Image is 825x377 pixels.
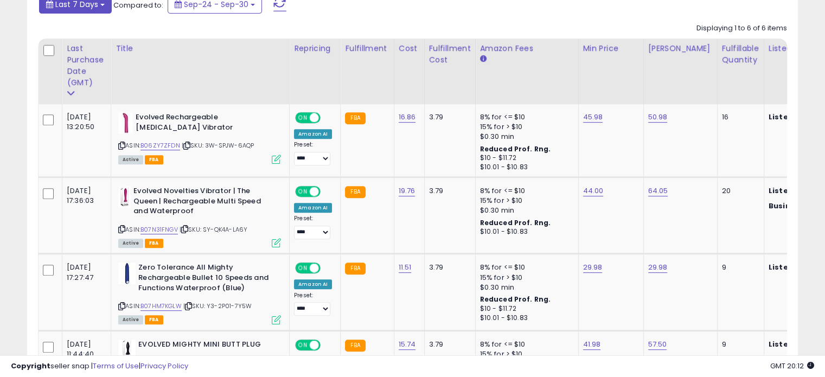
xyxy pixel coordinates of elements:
[480,206,570,215] div: $0.30 min
[183,302,252,310] span: | SKU: Y3-2P01-7Y5W
[480,186,570,196] div: 8% for <= $10
[722,340,756,349] div: 9
[140,302,182,311] a: B07HM7KGLW
[294,129,332,139] div: Amazon AI
[648,112,668,123] a: 50.98
[145,315,163,324] span: FBA
[722,263,756,272] div: 9
[480,340,570,349] div: 8% for <= $10
[296,187,310,196] span: ON
[67,263,103,282] div: [DATE] 17:27:47
[480,154,570,163] div: $10 - $11.72
[429,112,467,122] div: 3.79
[429,263,467,272] div: 3.79
[118,263,136,284] img: 21CeTu4wZ-L._SL40_.jpg
[345,340,365,352] small: FBA
[399,262,412,273] a: 11.51
[648,339,667,350] a: 57.50
[480,144,551,154] b: Reduced Prof. Rng.
[480,283,570,292] div: $0.30 min
[480,295,551,304] b: Reduced Prof. Rng.
[429,186,467,196] div: 3.79
[769,339,818,349] b: Listed Price:
[11,361,50,371] strong: Copyright
[133,186,265,219] b: Evolved Novelties Vibrator | The Queen | Rechargeable Multi Speed and Waterproof
[769,112,818,122] b: Listed Price:
[138,263,270,296] b: Zero Tolerance All Mighty Rechargeable Bullet 10 Speeds and Functions Waterproof (Blue)
[138,340,270,353] b: EVOLVED MIGHTY MINI BUTT PLUG
[399,43,420,54] div: Cost
[769,186,818,196] b: Listed Price:
[480,112,570,122] div: 8% for <= $10
[480,218,551,227] b: Reduced Prof. Rng.
[399,186,415,196] a: 19.76
[769,262,818,272] b: Listed Price:
[67,43,106,88] div: Last Purchase Date (GMT)
[319,264,336,273] span: OFF
[140,225,178,234] a: B07N31FNGV
[696,23,787,34] div: Displaying 1 to 6 of 6 items
[480,227,570,237] div: $10.01 - $10.83
[648,262,668,273] a: 29.98
[67,340,103,359] div: [DATE] 11:44:40
[480,196,570,206] div: 15% for > $10
[583,43,639,54] div: Min Price
[399,339,416,350] a: 15.74
[294,292,332,316] div: Preset:
[118,155,143,164] span: All listings currently available for purchase on Amazon
[118,263,281,323] div: ASIN:
[429,340,467,349] div: 3.79
[480,163,570,172] div: $10.01 - $10.83
[67,112,103,132] div: [DATE] 13:20:50
[296,264,310,273] span: ON
[180,225,247,234] span: | SKU: SY-QK4A-LA6Y
[480,273,570,283] div: 15% for > $10
[583,262,603,273] a: 29.98
[770,361,814,371] span: 2025-10-8 20:12 GMT
[140,361,188,371] a: Privacy Policy
[345,112,365,124] small: FBA
[583,339,601,350] a: 41.98
[722,43,759,66] div: Fulfillable Quantity
[480,122,570,132] div: 15% for > $10
[480,43,574,54] div: Amazon Fees
[480,132,570,142] div: $0.30 min
[11,361,188,372] div: seller snap | |
[722,186,756,196] div: 20
[319,113,336,123] span: OFF
[118,340,136,361] img: 310uu8WsPZL._SL40_.jpg
[294,203,332,213] div: Amazon AI
[345,186,365,198] small: FBA
[583,186,604,196] a: 44.00
[118,186,131,208] img: 31L5QtPIoZL._SL40_.jpg
[182,141,254,150] span: | SKU: 3W-SPJW-6AQP
[93,361,139,371] a: Terms of Use
[480,54,487,64] small: Amazon Fees.
[345,263,365,274] small: FBA
[296,340,310,349] span: ON
[118,112,133,134] img: 21pmHgbvanL._SL40_.jpg
[319,340,336,349] span: OFF
[116,43,285,54] div: Title
[140,141,180,150] a: B06ZY7ZFDN
[67,186,103,206] div: [DATE] 17:36:03
[319,187,336,196] span: OFF
[118,112,281,163] div: ASIN:
[399,112,416,123] a: 16.86
[118,315,143,324] span: All listings currently available for purchase on Amazon
[480,314,570,323] div: $10.01 - $10.83
[136,112,267,135] b: Evolved Rechargeable [MEDICAL_DATA] Vibrator
[648,186,668,196] a: 64.05
[145,155,163,164] span: FBA
[118,186,281,246] div: ASIN:
[345,43,389,54] div: Fulfillment
[296,113,310,123] span: ON
[722,112,756,122] div: 16
[145,239,163,248] span: FBA
[480,263,570,272] div: 8% for <= $10
[294,43,336,54] div: Repricing
[648,43,713,54] div: [PERSON_NAME]
[294,279,332,289] div: Amazon AI
[429,43,471,66] div: Fulfillment Cost
[583,112,603,123] a: 45.98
